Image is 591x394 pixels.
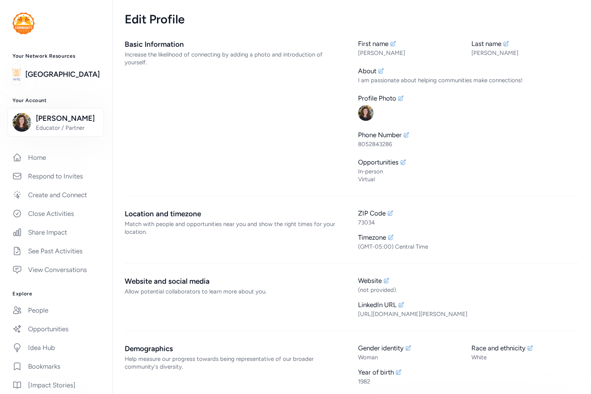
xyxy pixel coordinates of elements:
[471,39,501,48] div: Last name
[6,242,106,260] a: See Past Activities
[6,224,106,241] a: Share Impact
[358,286,579,294] div: (not provided)
[125,355,346,371] div: Help measure our progress towards being representative of our broader community's diversity.
[358,219,579,226] div: 73034
[25,69,100,80] a: [GEOGRAPHIC_DATA]
[6,376,106,394] a: [Impact Stories]
[7,108,104,137] button: [PERSON_NAME]Educator / Partner
[358,276,382,285] div: Website
[358,175,579,183] div: Virtual
[471,343,526,353] div: Race and ethnicity
[358,343,404,353] div: Gender identity
[358,310,579,318] div: [URL][DOMAIN_NAME][PERSON_NAME]
[6,186,106,203] a: Create and Connect
[125,208,346,219] div: Location and timezone
[125,220,346,236] div: Match with people and opportunities near you and show the right times for your location.
[358,105,374,121] img: Avatar
[12,12,35,34] img: logo
[125,51,346,66] div: Increase the likelihood of connecting by adding a photo and introduction of yourself.
[358,76,579,84] div: I am passionate about helping communities make connections!
[125,276,346,287] div: Website and social media
[358,49,465,57] div: [PERSON_NAME]
[125,288,346,295] div: Allow potential collaborators to learn more about you.
[6,205,106,222] a: Close Activities
[12,97,100,104] h3: Your Account
[6,339,106,356] a: Idea Hub
[36,124,99,132] span: Educator / Partner
[358,367,394,377] div: Year of birth
[358,208,386,218] div: ZIP Code
[358,157,399,167] div: Opportunities
[471,49,579,57] div: [PERSON_NAME]
[6,261,106,278] a: View Conversations
[6,168,106,185] a: Respond to Invites
[358,233,386,242] div: Timezone
[6,320,106,337] a: Opportunities
[6,149,106,166] a: Home
[358,378,465,385] div: 1982
[358,300,397,309] div: LinkedIn URL
[125,39,346,50] div: Basic Information
[358,243,579,251] div: (GMT-05:00) Central Time
[36,113,99,124] span: [PERSON_NAME]
[358,130,402,140] div: Phone Number
[358,140,579,148] div: 8052843286
[125,343,346,354] div: Demographics
[12,53,100,59] h3: Your Network Resources
[125,12,579,27] div: Edit Profile
[358,353,465,361] div: Woman
[6,302,106,319] a: People
[358,168,579,175] div: In-person
[358,39,388,48] div: First name
[471,353,579,361] div: White
[358,94,396,103] div: Profile Photo
[12,291,100,297] h3: Explore
[12,66,21,83] img: logo
[358,66,376,76] div: About
[6,358,106,375] a: Bookmarks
